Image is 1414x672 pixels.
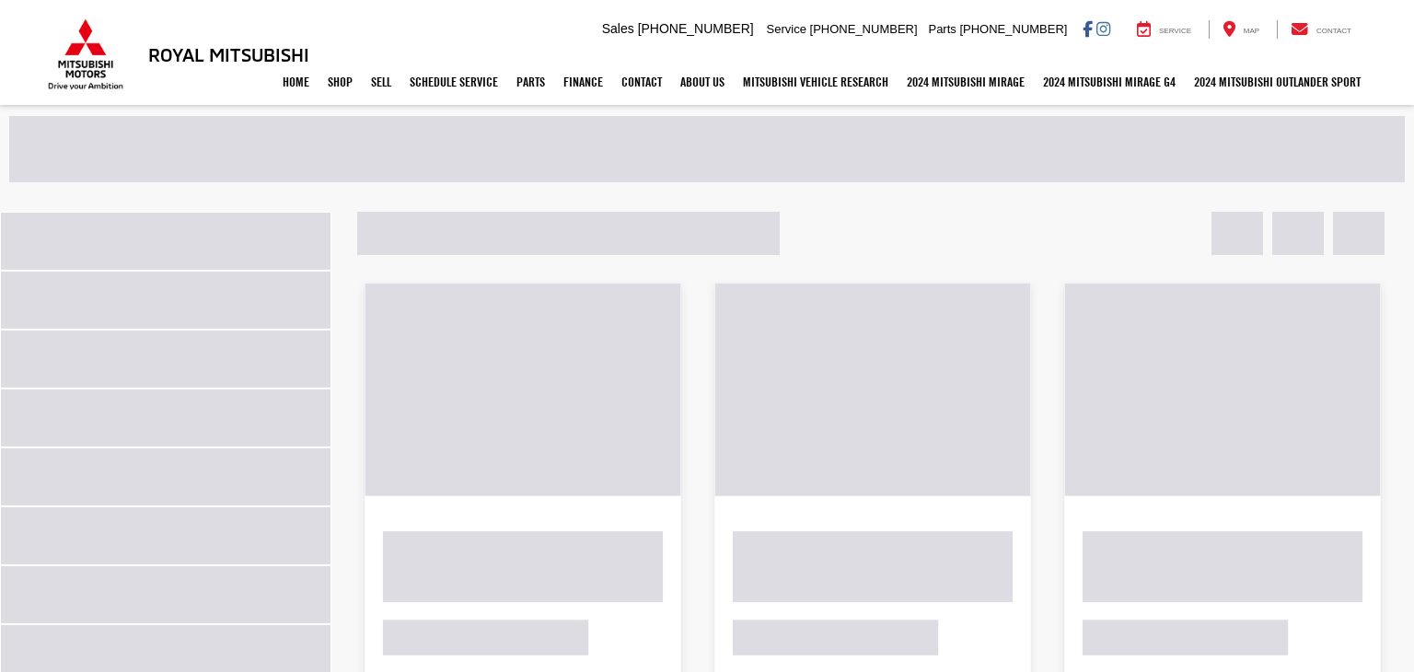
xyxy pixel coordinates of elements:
[1277,20,1365,39] a: Contact
[810,22,918,36] span: [PHONE_NUMBER]
[1209,20,1273,39] a: Map
[1096,21,1110,36] a: Instagram: Click to visit our Instagram page
[734,59,898,105] a: Mitsubishi Vehicle Research
[959,22,1067,36] span: [PHONE_NUMBER]
[767,22,806,36] span: Service
[602,21,634,36] span: Sales
[44,18,127,90] img: Mitsubishi
[898,59,1034,105] a: 2024 Mitsubishi Mirage
[638,21,754,36] span: [PHONE_NUMBER]
[1159,27,1191,35] span: Service
[1123,20,1205,39] a: Service
[1034,59,1185,105] a: 2024 Mitsubishi Mirage G4
[507,59,554,105] a: Parts: Opens in a new tab
[319,59,362,105] a: Shop
[928,22,956,36] span: Parts
[400,59,507,105] a: Schedule Service: Opens in a new tab
[671,59,734,105] a: About Us
[612,59,671,105] a: Contact
[1316,27,1351,35] span: Contact
[148,44,309,64] h3: Royal Mitsubishi
[1185,59,1370,105] a: 2024 Mitsubishi Outlander SPORT
[273,59,319,105] a: Home
[1244,27,1259,35] span: Map
[554,59,612,105] a: Finance
[1083,21,1093,36] a: Facebook: Click to visit our Facebook page
[362,59,400,105] a: Sell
